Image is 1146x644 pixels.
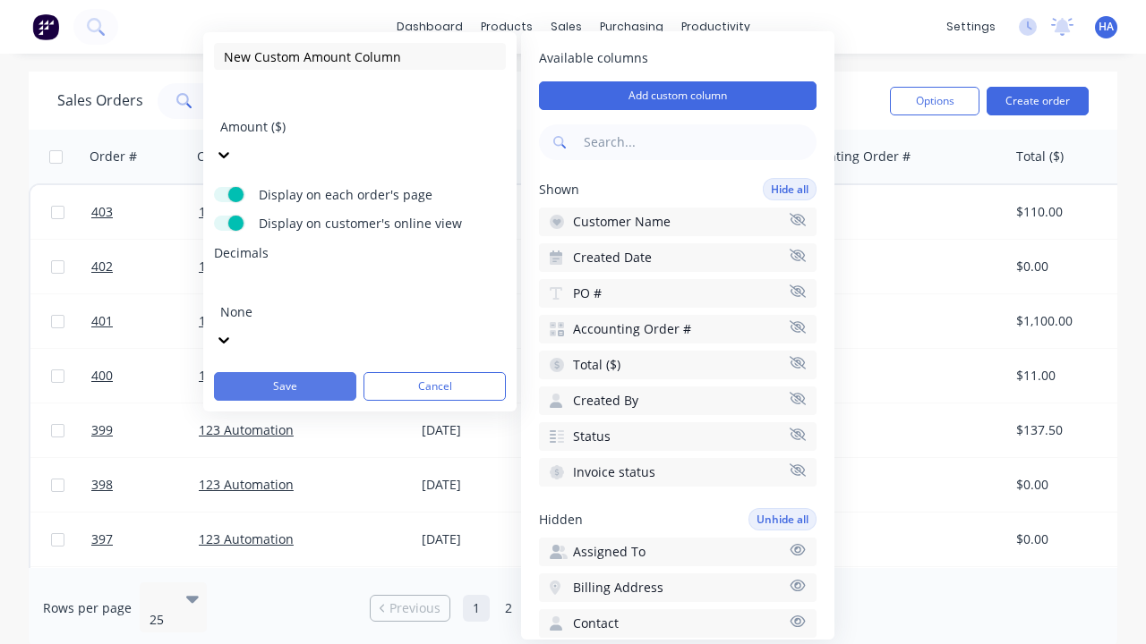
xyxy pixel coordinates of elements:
h1: Sales Orders [57,92,143,109]
span: PO # [573,284,602,302]
button: Billing Address [539,573,817,602]
button: Add custom column [539,81,817,110]
span: Hidden [539,511,583,529]
div: $11.00 [1016,367,1121,385]
div: $1,100.00 [1016,312,1121,330]
a: Previous page [371,599,449,617]
span: Invoice status [573,463,655,481]
a: 123 Automation [199,476,294,493]
input: Search... [580,124,817,160]
a: Page 2 [495,595,522,622]
button: Hide all [763,178,817,200]
span: Created By [573,392,638,410]
div: None [220,302,363,321]
button: Options [890,87,979,115]
input: Enter column name... [214,43,506,70]
span: Display on each order's page [259,186,483,204]
span: Contact [573,614,619,632]
button: PO # [539,279,817,308]
div: Amount ($) [220,117,381,136]
div: [DATE] [422,421,555,439]
a: Page 1 is your current page [463,595,490,622]
a: 399 [91,403,199,457]
button: Create order [987,87,1089,115]
div: Order # [90,148,137,165]
div: Total ($) [1016,148,1064,165]
button: Cancel [363,372,506,401]
button: Accounting Order # [539,315,817,343]
span: Billing Address [573,579,663,597]
span: Assigned To [573,543,646,561]
button: Unhide all [748,508,817,530]
span: 398 [91,476,113,494]
span: Previous [389,599,440,617]
a: 123 Automation [199,421,294,438]
button: Assigned To [539,538,817,566]
span: Customer Name [573,213,671,231]
ul: Pagination [363,595,783,622]
span: Created Date [573,249,652,267]
span: 401 [91,312,113,330]
button: Status [539,422,817,451]
span: Accounting Order # [573,320,691,338]
span: 397 [91,530,113,548]
button: Save [214,372,356,401]
a: 396 [91,567,199,621]
span: Available columns [539,49,817,67]
span: HA [1099,19,1114,35]
div: purchasing [591,13,672,40]
a: 402 [91,240,199,293]
a: 123 Automation [199,312,294,329]
button: Contact [539,609,817,638]
span: 403 [91,203,113,221]
div: sales [542,13,591,40]
button: Invoice status [539,458,817,487]
a: 123 Automation [199,203,294,220]
a: 123 Automation [199,258,294,275]
div: [DATE] [422,476,555,494]
span: 402 [91,258,113,275]
span: Status [573,428,611,445]
div: $110.00 [1016,203,1121,221]
a: dashboard [388,13,472,40]
a: 123 Automation [199,530,294,547]
button: Created Date [539,243,817,272]
a: 398 [91,458,199,512]
div: Customer Name [197,148,295,165]
span: Decimals [214,244,506,262]
span: Shown [539,181,579,199]
div: $137.50 [1016,421,1121,439]
div: settings [937,13,1005,40]
a: 123 Automation [199,367,294,384]
a: 403 [91,185,199,239]
div: products [472,13,542,40]
span: Display on customer's online view [259,215,483,233]
span: Rows per page [43,599,132,617]
div: $0.00 [1016,476,1121,494]
button: Total ($) [539,351,817,379]
div: Accounting Order # [792,148,911,165]
button: Created By [539,386,817,415]
div: productivity [672,13,759,40]
div: 25 [150,611,171,629]
div: $0.00 [1016,530,1121,548]
div: $0.00 [1016,258,1121,275]
a: 397 [91,513,199,566]
span: 400 [91,367,113,385]
div: [DATE] [422,530,555,548]
button: Customer Name [539,208,817,236]
span: 399 [91,421,113,439]
a: 400 [91,349,199,402]
img: Factory [32,13,59,40]
a: 401 [91,294,199,348]
span: Total ($) [573,356,620,374]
